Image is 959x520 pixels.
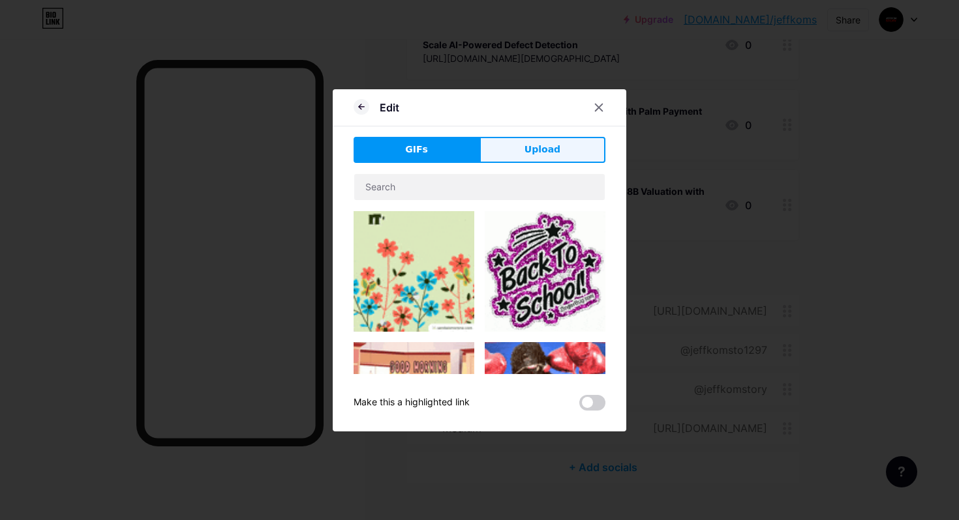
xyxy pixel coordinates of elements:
img: Gihpy [485,211,605,332]
div: Make this a highlighted link [354,395,470,411]
img: Gihpy [354,211,474,332]
img: Gihpy [485,342,605,434]
div: Edit [380,100,399,115]
button: Upload [479,137,605,163]
input: Search [354,174,605,200]
span: Upload [525,143,560,156]
img: Gihpy [354,342,474,463]
button: GIFs [354,137,479,163]
span: GIFs [405,143,428,156]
